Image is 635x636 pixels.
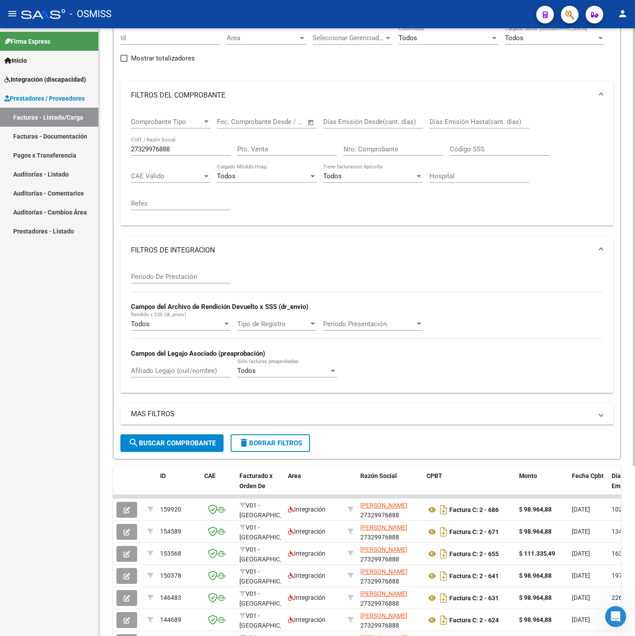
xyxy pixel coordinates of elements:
span: Integración [288,572,325,579]
span: ID [160,472,166,479]
datatable-header-cell: Razón Social [357,467,423,505]
span: 226 [612,594,622,601]
mat-icon: delete [239,437,249,448]
span: [PERSON_NAME] [360,502,407,509]
div: 27329976888 [360,523,419,541]
span: Mostrar totalizadores [131,53,195,64]
span: 144689 [160,616,181,623]
span: 159920 [160,506,181,513]
strong: $ 98.964,88 [519,594,552,601]
button: Open calendar [306,117,316,128]
span: Integración [288,594,325,601]
i: Descargar documento [438,525,449,539]
mat-icon: menu [7,8,18,19]
span: Todos [131,320,149,328]
button: Borrar Filtros [231,434,310,452]
span: 197 [612,572,622,579]
div: 27329976888 [360,611,419,629]
mat-icon: person [617,8,628,19]
datatable-header-cell: Area [284,467,344,505]
mat-panel-title: MAS FILTROS [131,409,592,419]
div: 27329976888 [360,501,419,519]
span: Integración [288,550,325,557]
i: Descargar documento [438,547,449,561]
button: Buscar Comprobante [120,434,224,452]
span: 134 [612,528,622,535]
span: 163 [612,550,622,557]
i: Descargar documento [438,569,449,583]
strong: $ 98.964,88 [519,506,552,513]
span: Monto [519,472,537,479]
strong: Factura C: 2 - 655 [449,550,499,557]
datatable-header-cell: CPBT [423,467,515,505]
span: Integración (discapacidad) [4,75,86,84]
strong: $ 98.964,88 [519,528,552,535]
span: [DATE] [572,550,590,557]
span: Período Presentación [323,320,415,328]
strong: Factura C: 2 - 671 [449,528,499,535]
span: Seleccionar Gerenciador [313,34,384,42]
span: [DATE] [572,528,590,535]
span: [DATE] [572,506,590,513]
mat-expansion-panel-header: FILTROS DE INTEGRACION [120,236,613,264]
strong: $ 98.964,88 [519,572,552,579]
span: [DATE] [572,616,590,623]
div: FILTROS DE INTEGRACION [120,264,613,393]
i: Descargar documento [438,613,449,627]
span: Inicio [4,56,27,65]
input: Fecha fin [261,118,303,126]
datatable-header-cell: CAE [201,467,236,505]
mat-icon: search [128,437,139,448]
span: [PERSON_NAME] [360,568,407,575]
span: CAE [204,472,216,479]
div: 27329976888 [360,589,419,607]
span: Fecha Cpbt [572,472,604,479]
strong: Factura C: 2 - 641 [449,572,499,580]
div: 27329976888 [360,567,419,585]
span: Prestadores / Proveedores [4,94,85,103]
span: CPBT [426,472,442,479]
span: 102 [612,506,622,513]
span: CAE Válido [131,172,202,180]
mat-expansion-panel-header: FILTROS DEL COMPROBANTE [120,81,613,109]
iframe: Intercom live chat [605,606,626,627]
span: - OSMISS [70,4,112,24]
input: Fecha inicio [217,118,253,126]
span: [PERSON_NAME] [360,590,407,597]
span: [PERSON_NAME] [360,524,407,531]
strong: Campos del Legajo Asociado (preaprobación) [131,350,265,358]
span: Comprobante Tipo [131,118,202,126]
span: Todos [237,367,256,375]
span: 150378 [160,572,181,579]
strong: Factura C: 2 - 624 [449,617,499,624]
span: 153568 [160,550,181,557]
mat-panel-title: FILTROS DEL COMPROBANTE [131,90,592,100]
div: 27329976888 [360,545,419,563]
strong: $ 111.335,49 [519,550,555,557]
span: [PERSON_NAME] [360,546,407,553]
span: [DATE] [572,572,590,579]
span: Facturado x Orden De [239,472,273,489]
strong: Factura C: 2 - 631 [449,595,499,602]
strong: $ 98.964,88 [519,616,552,623]
span: Todos [505,34,523,42]
i: Descargar documento [438,591,449,605]
span: Firma Express [4,37,50,46]
span: [DATE] [572,594,590,601]
span: Todos [217,172,235,180]
span: Todos [323,172,342,180]
mat-panel-title: FILTROS DE INTEGRACION [131,245,592,255]
span: Buscar Comprobante [128,439,216,447]
span: [PERSON_NAME] [360,612,407,619]
span: Area [288,472,301,479]
datatable-header-cell: Facturado x Orden De [236,467,284,505]
span: Borrar Filtros [239,439,302,447]
span: 146483 [160,594,181,601]
span: Integración [288,616,325,623]
span: Integración [288,506,325,513]
datatable-header-cell: Monto [515,467,568,505]
datatable-header-cell: ID [157,467,201,505]
span: Integración [288,528,325,535]
i: Descargar documento [438,503,449,517]
mat-expansion-panel-header: MAS FILTROS [120,403,613,425]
